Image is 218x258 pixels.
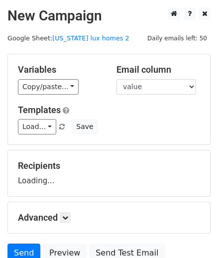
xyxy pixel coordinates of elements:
[18,212,200,223] h5: Advanced
[144,34,211,42] a: Daily emails left: 50
[18,64,102,75] h5: Variables
[144,33,211,44] span: Daily emails left: 50
[18,105,61,115] a: Templates
[72,119,98,134] button: Save
[7,34,129,42] small: Google Sheet:
[18,160,200,186] div: Loading...
[18,79,79,95] a: Copy/paste...
[18,119,56,134] a: Load...
[18,160,200,171] h5: Recipients
[7,7,211,24] h2: New Campaign
[116,64,200,75] h5: Email column
[52,34,129,42] a: [US_STATE] lux homes 2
